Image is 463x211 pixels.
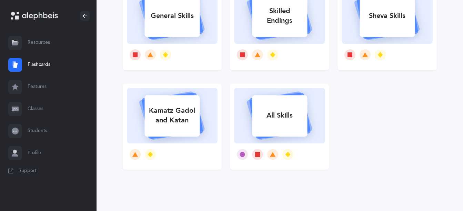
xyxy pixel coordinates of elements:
div: Sheva Skills [360,7,415,25]
div: Skilled Endings [252,2,307,30]
div: General Skills [144,7,200,25]
div: Kamatz Gadol and Katan [144,102,200,129]
div: All Skills [252,107,307,124]
span: Support [19,168,37,174]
